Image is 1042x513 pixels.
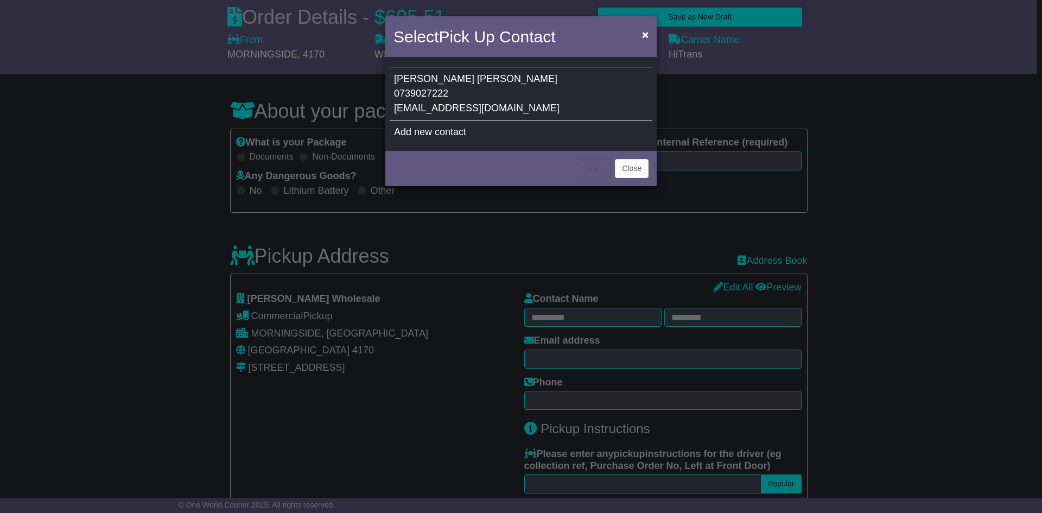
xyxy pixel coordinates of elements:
[393,24,555,49] h4: Select
[394,126,466,137] span: Add new contact
[574,159,611,178] button: < Back
[499,28,555,46] span: Contact
[477,73,557,84] span: [PERSON_NAME]
[394,73,474,84] span: [PERSON_NAME]
[394,88,448,99] span: 0739027222
[615,159,649,178] button: Close
[439,28,494,46] span: Pick Up
[642,28,649,41] span: ×
[394,103,560,113] span: [EMAIL_ADDRESS][DOMAIN_NAME]
[637,23,654,46] button: Close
